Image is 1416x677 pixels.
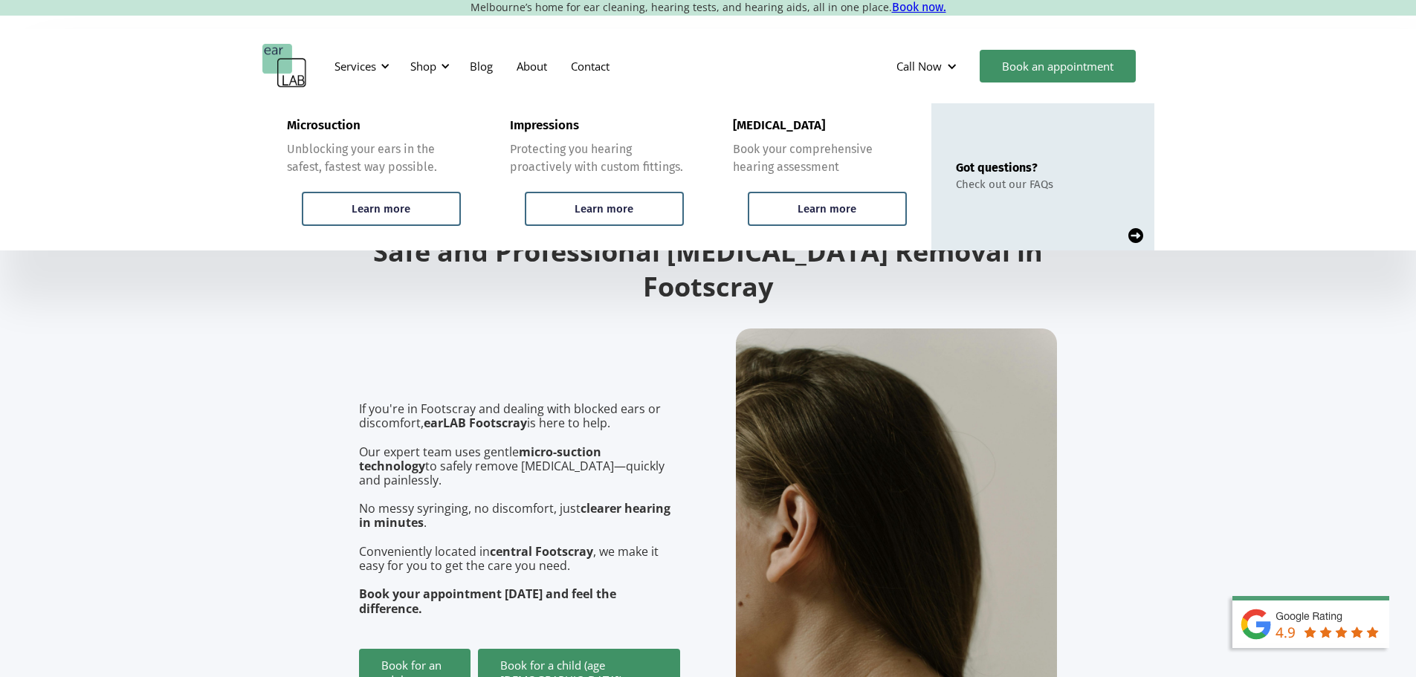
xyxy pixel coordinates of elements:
[798,202,856,216] div: Learn more
[326,44,394,88] div: Services
[575,202,633,216] div: Learn more
[458,45,505,88] a: Blog
[956,178,1053,191] div: Check out our FAQs
[401,44,454,88] div: Shop
[559,45,621,88] a: Contact
[424,415,527,431] strong: earLAB Footscray
[931,103,1154,250] a: Got questions?Check out our FAQs
[490,543,593,560] strong: central Footscray
[885,44,972,88] div: Call Now
[287,118,361,133] div: Microsuction
[352,202,410,216] div: Learn more
[956,161,1053,175] div: Got questions?
[359,500,670,531] strong: clearer hearing in minutes
[359,586,616,616] strong: Book your appointment [DATE] and feel the difference.
[733,118,825,133] div: [MEDICAL_DATA]
[359,444,601,474] strong: micro-suction technology
[510,140,684,176] div: Protecting you hearing proactively with custom fittings.
[485,103,708,250] a: ImpressionsProtecting you hearing proactively with custom fittings.Learn more
[733,140,907,176] div: Book your comprehensive hearing assessment
[359,402,680,616] p: If you're in Footscray and dealing with blocked ears or discomfort, is here to help. Our expert t...
[287,140,461,176] div: Unblocking your ears in the safest, fastest way possible.
[896,59,942,74] div: Call Now
[505,45,559,88] a: About
[262,103,485,250] a: MicrosuctionUnblocking your ears in the safest, fastest way possible.Learn more
[980,50,1136,82] a: Book an appointment
[359,235,1058,305] h2: Safe and Professional [MEDICAL_DATA] Removal in Footscray
[708,103,931,250] a: [MEDICAL_DATA]Book your comprehensive hearing assessmentLearn more
[510,118,579,133] div: Impressions
[410,59,436,74] div: Shop
[262,44,307,88] a: home
[334,59,376,74] div: Services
